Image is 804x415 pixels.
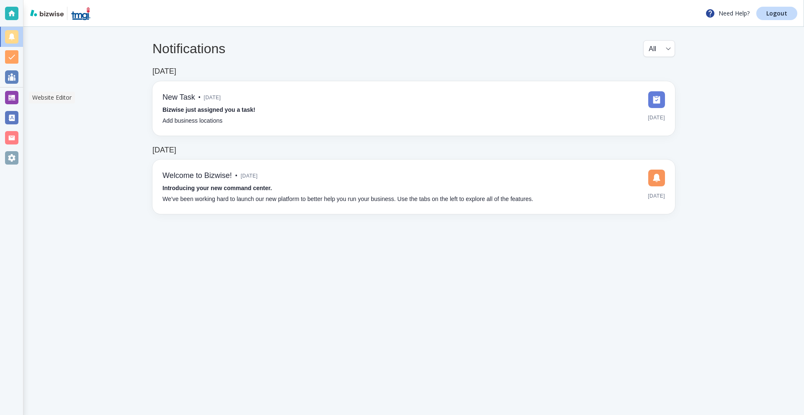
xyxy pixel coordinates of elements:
[152,67,176,76] h6: [DATE]
[198,93,201,102] p: •
[30,10,64,16] img: bizwise
[241,170,258,182] span: [DATE]
[71,7,91,20] img: TMGI HAZMAT
[648,111,665,124] span: [DATE]
[162,93,195,102] h6: New Task
[152,81,675,136] a: New Task•[DATE]Bizwise just assigned you a task!Add business locations[DATE]
[648,91,665,108] img: DashboardSidebarTasks.svg
[648,190,665,202] span: [DATE]
[152,160,675,214] a: Welcome to Bizwise!•[DATE]Introducing your new command center.We’ve been working hard to launch o...
[648,170,665,186] img: DashboardSidebarNotification.svg
[204,91,221,104] span: [DATE]
[766,10,787,16] p: Logout
[162,106,255,113] strong: Bizwise just assigned you a task!
[152,146,176,155] h6: [DATE]
[756,7,797,20] a: Logout
[32,93,72,102] p: Website Editor
[162,171,232,180] h6: Welcome to Bizwise!
[235,171,237,180] p: •
[162,185,272,191] strong: Introducing your new command center.
[152,41,225,57] h4: Notifications
[705,8,750,18] p: Need Help?
[162,116,222,126] p: Add business locations
[649,41,670,57] div: All
[162,195,533,204] p: We’ve been working hard to launch our new platform to better help you run your business. Use the ...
